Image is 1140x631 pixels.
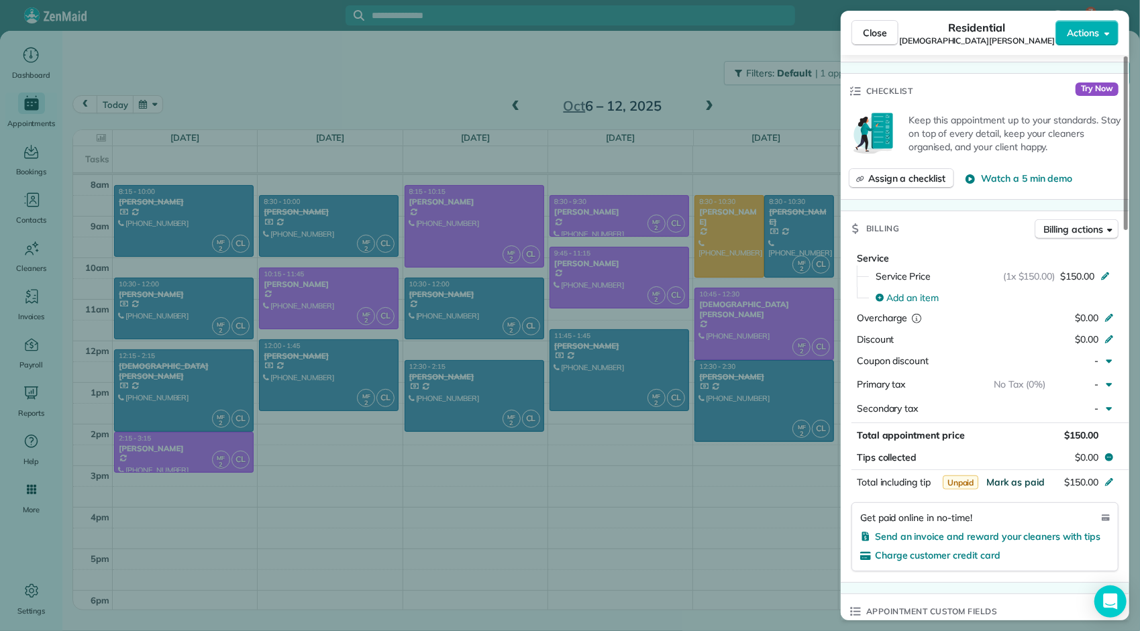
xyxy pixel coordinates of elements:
span: - [1094,378,1098,390]
span: Discount [857,333,894,345]
button: Watch a 5 min demo [965,172,1072,185]
span: Total appointment price [857,429,965,441]
span: $150.00 [1064,429,1098,441]
span: Residential [949,19,1006,36]
span: $0.00 [1075,333,1098,345]
span: Send an invoice and reward your cleaners with tips [875,530,1100,542]
span: [DEMOGRAPHIC_DATA][PERSON_NAME] [899,36,1055,46]
span: Secondary tax [857,402,919,414]
span: Actions [1067,26,1099,40]
span: $0.00 [1075,312,1098,324]
span: Appointment custom fields [866,605,998,618]
button: Add an item [868,287,1119,308]
div: Open Intercom Messenger [1094,585,1127,618]
button: Assign a checklist [849,168,954,188]
span: Total including tip [857,476,931,488]
span: Get paid online in no-time! [860,511,972,524]
button: Tips collected$0.00 [851,448,1119,467]
span: - [1094,402,1098,414]
span: Unpaid [943,475,979,490]
button: Close [851,20,898,46]
span: $0.00 [1075,451,1098,464]
span: Service [857,252,889,264]
span: Tips collected [857,451,917,464]
span: Assign a checklist [868,172,945,185]
p: Keep this appointment up to your standards. Stay on top of every detail, keep your cleaners organ... [909,113,1121,154]
span: Watch a 5 min demo [981,172,1072,185]
span: Close [863,26,887,40]
span: Charge customer credit card [875,549,1000,561]
div: Overcharge [857,311,973,325]
span: $150.00 [1064,476,1098,488]
span: Coupon discount [857,355,929,367]
span: Try Now [1076,82,1119,96]
span: Checklist [866,84,913,98]
button: Mark as paid [986,475,1045,489]
span: - [1094,355,1098,367]
span: Service Price [876,270,931,283]
span: Add an item [886,291,939,304]
span: $150.00 [1060,270,1094,283]
span: Primary tax [857,378,906,390]
span: (1x $150.00) [1003,270,1055,283]
span: No Tax (0%) [994,378,1045,390]
button: Service Price(1x $150.00)$150.00 [868,266,1119,287]
span: Billing actions [1043,223,1103,236]
span: Billing [866,222,900,235]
